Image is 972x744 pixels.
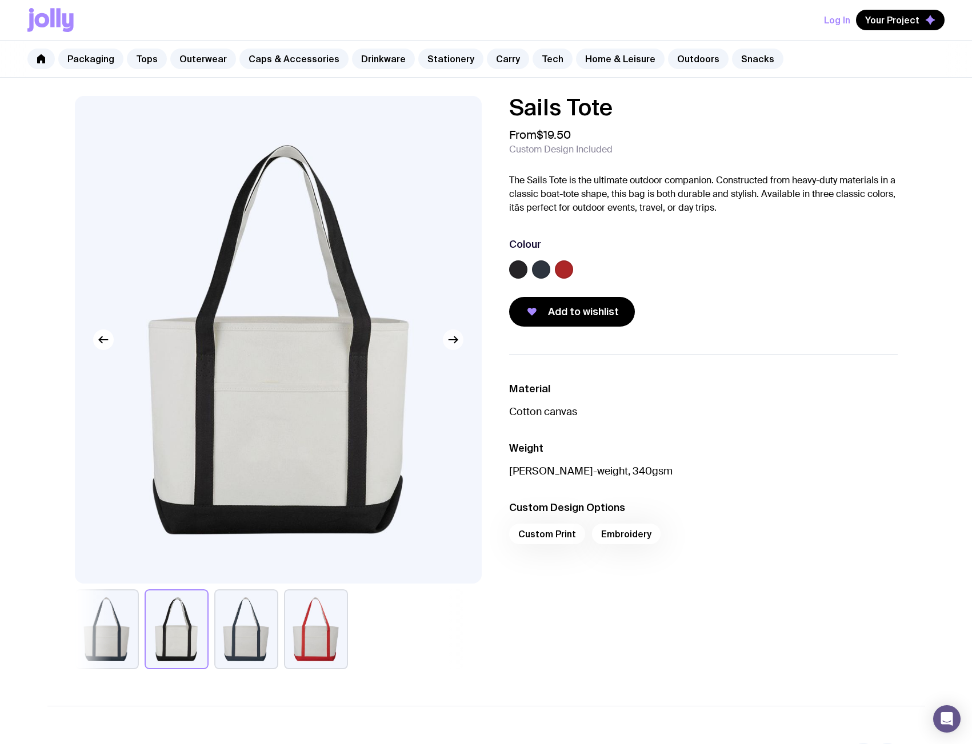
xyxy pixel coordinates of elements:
p: The Sails Tote is the ultimate outdoor companion. Constructed from heavy-duty materials in a clas... [509,174,898,215]
a: Stationery [418,49,483,69]
button: Add to wishlist [509,297,635,327]
a: Tops [127,49,167,69]
h3: Colour [509,238,541,251]
button: Log In [824,10,850,30]
a: Home & Leisure [576,49,665,69]
a: Packaging [58,49,123,69]
span: From [509,128,571,142]
a: Snacks [732,49,783,69]
p: Cotton canvas [509,405,898,419]
span: Your Project [865,14,919,26]
span: Add to wishlist [548,305,619,319]
a: Carry [487,49,529,69]
a: Outerwear [170,49,236,69]
a: Caps & Accessories [239,49,349,69]
h1: Sails Tote [509,96,898,119]
h3: Weight [509,441,898,455]
span: Custom Design Included [509,144,613,155]
a: Tech [533,49,573,69]
span: $19.50 [537,127,571,142]
p: [PERSON_NAME]-weight, 340gsm [509,464,898,478]
h3: Material [509,382,898,396]
div: Open Intercom Messenger [933,705,961,733]
button: Your Project [856,10,945,30]
a: Drinkware [352,49,415,69]
h3: Custom Design Options [509,501,898,514]
a: Outdoors [668,49,729,69]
